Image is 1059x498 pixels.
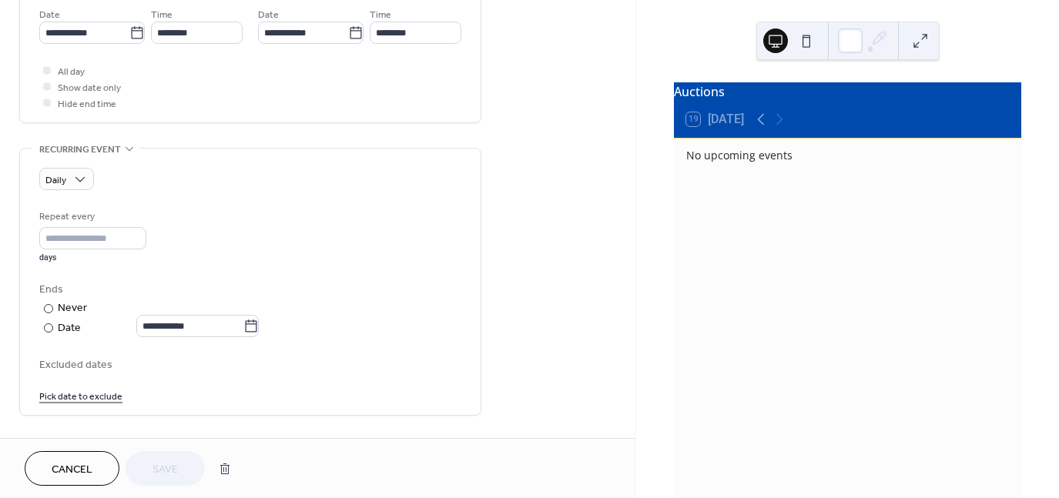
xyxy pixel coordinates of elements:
[39,357,461,373] span: Excluded dates
[686,148,1009,162] div: No upcoming events
[58,96,116,112] span: Hide end time
[39,142,121,158] span: Recurring event
[52,462,92,478] span: Cancel
[45,172,66,189] span: Daily
[58,80,121,96] span: Show date only
[58,319,259,337] div: Date
[39,209,143,225] div: Repeat every
[258,7,279,23] span: Date
[25,451,119,486] button: Cancel
[58,300,88,316] div: Never
[58,64,85,80] span: All day
[39,252,146,263] div: days
[370,7,391,23] span: Time
[674,82,1021,101] div: Auctions
[39,282,458,298] div: Ends
[39,389,122,405] span: Pick date to exclude
[151,7,173,23] span: Time
[39,434,99,450] span: Event image
[39,7,60,23] span: Date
